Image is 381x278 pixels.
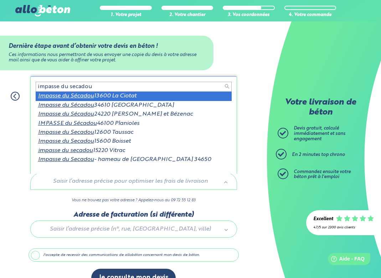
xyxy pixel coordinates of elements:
span: IMPASSE du Sécadou [38,121,97,126]
span: impasse du secadou [38,148,93,153]
span: Impasse du Sécadou [38,111,94,117]
span: Impasse du Sécadou [38,93,94,99]
div: 46100 Planioles [36,119,232,128]
div: 24220 [PERSON_NAME] et Bézenac [36,110,232,119]
div: - hameau de [GEOGRAPHIC_DATA] 34650 [GEOGRAPHIC_DATA] [36,155,232,171]
div: 34610 [GEOGRAPHIC_DATA] [36,101,232,110]
div: 12600 Taussac [36,128,232,137]
span: Impasse du Secadou [38,130,94,135]
div: 15600 Boisset [36,137,232,146]
span: Impasse du Secadou [38,157,94,162]
span: Impasse du Secadou [38,138,94,144]
div: 15220 Vitrac [36,146,232,155]
div: 13600 La Ciotat [36,92,232,101]
span: Impasse du Sécadou [38,102,94,108]
iframe: Help widget launcher [318,250,373,270]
